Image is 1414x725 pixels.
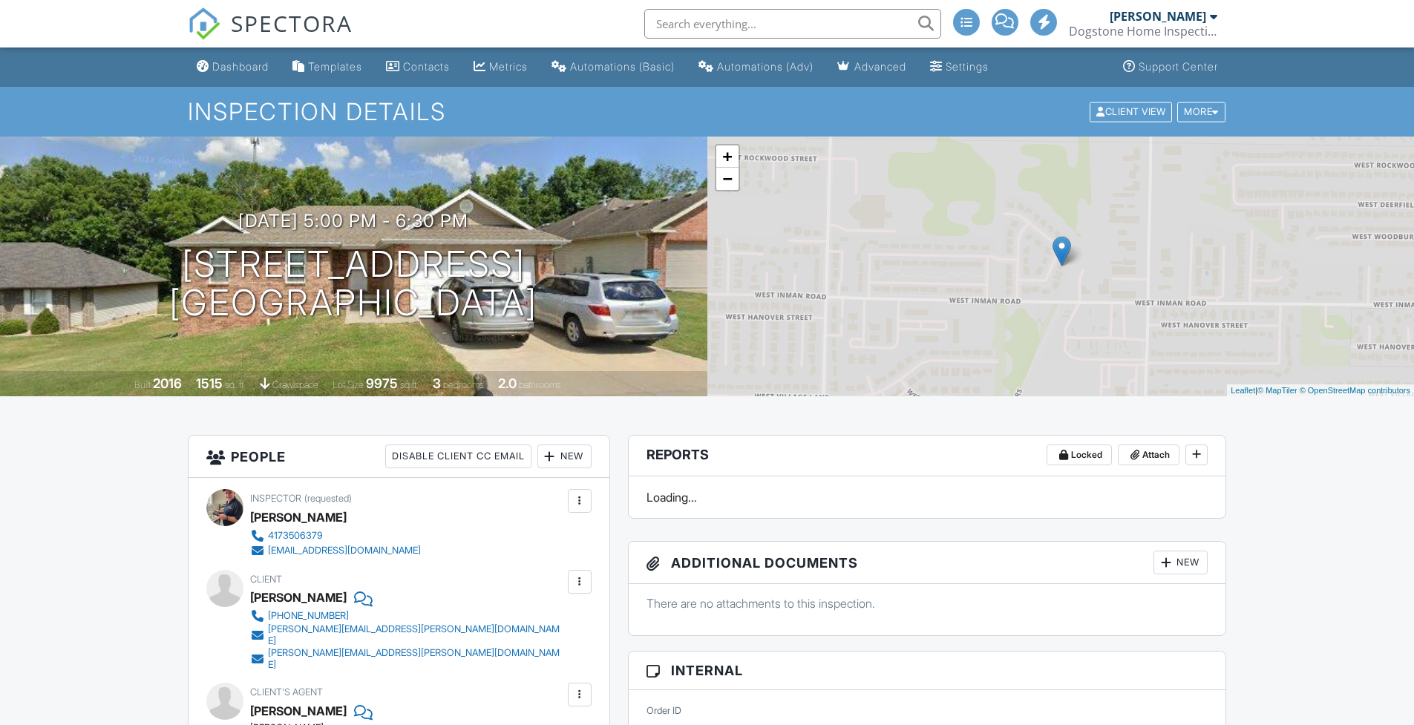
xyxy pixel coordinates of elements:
div: More [1177,102,1225,122]
a: © OpenStreetMap contributors [1300,386,1410,395]
a: Templates [287,53,368,81]
img: The Best Home Inspection Software - Spectora [188,7,220,40]
div: Disable Client CC Email [385,444,531,468]
a: [PERSON_NAME][EMAIL_ADDRESS][PERSON_NAME][DOMAIN_NAME] [250,647,564,671]
div: Support Center [1139,60,1218,73]
h3: [DATE] 5:00 pm - 6:30 pm [238,211,468,231]
a: Leaflet [1231,386,1255,395]
a: Advanced [831,53,912,81]
div: [EMAIL_ADDRESS][DOMAIN_NAME] [268,545,421,557]
div: New [1153,551,1208,574]
span: (requested) [304,493,352,504]
div: | [1227,384,1414,397]
span: bedrooms [443,379,484,390]
a: Dashboard [191,53,275,81]
h1: Inspection Details [188,99,1227,125]
span: Client [250,574,282,585]
span: sq.ft. [400,379,419,390]
div: Client View [1090,102,1172,122]
div: Contacts [403,60,450,73]
a: [PERSON_NAME] [250,700,347,722]
div: Advanced [854,60,906,73]
a: © MapTiler [1257,386,1297,395]
div: Settings [946,60,989,73]
a: 4173506379 [250,528,421,543]
h3: Additional Documents [629,542,1226,584]
div: Metrics [489,60,528,73]
h3: Internal [629,652,1226,690]
a: SPECTORA [188,20,353,51]
div: New [537,444,592,468]
div: [PERSON_NAME][EMAIL_ADDRESS][PERSON_NAME][DOMAIN_NAME] [268,647,564,671]
a: Metrics [468,53,534,81]
div: 2016 [153,375,182,391]
div: 4173506379 [268,530,323,542]
a: Zoom out [716,168,739,190]
a: [EMAIL_ADDRESS][DOMAIN_NAME] [250,543,421,558]
div: [PHONE_NUMBER] [268,610,349,622]
div: [PERSON_NAME][EMAIL_ADDRESS][PERSON_NAME][DOMAIN_NAME] [268,623,564,647]
a: Automations (Advanced) [693,53,819,81]
span: Client's Agent [250,686,323,698]
h3: People [189,436,609,478]
div: Dashboard [212,60,269,73]
a: Settings [924,53,995,81]
div: Dogstone Home Inspection [1069,24,1217,39]
span: sq. ft. [225,379,246,390]
span: Built [134,379,151,390]
div: Automations (Adv) [717,60,814,73]
a: [PHONE_NUMBER] [250,608,564,623]
div: 3 [433,375,441,391]
p: There are no attachments to this inspection. [647,595,1208,611]
div: Automations (Basic) [570,60,675,73]
div: 2.0 [498,375,517,391]
a: Client View [1088,105,1176,117]
a: Support Center [1117,53,1224,81]
div: 1515 [196,375,223,391]
a: [PERSON_NAME][EMAIL_ADDRESS][PERSON_NAME][DOMAIN_NAME] [250,623,564,647]
label: Order ID [647,704,681,718]
span: bathrooms [519,379,561,390]
span: crawlspace [272,379,318,390]
a: Contacts [380,53,456,81]
div: [PERSON_NAME] [250,586,347,608]
a: Automations (Basic) [546,53,681,81]
div: 9975 [366,375,398,391]
div: [PERSON_NAME] [250,506,347,528]
span: Lot Size [333,379,364,390]
div: Templates [308,60,362,73]
span: Inspector [250,493,301,504]
span: SPECTORA [231,7,353,39]
a: Zoom in [716,145,739,168]
h1: [STREET_ADDRESS] [GEOGRAPHIC_DATA] [169,245,537,324]
input: Search everything... [644,9,941,39]
div: [PERSON_NAME] [1110,9,1206,24]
